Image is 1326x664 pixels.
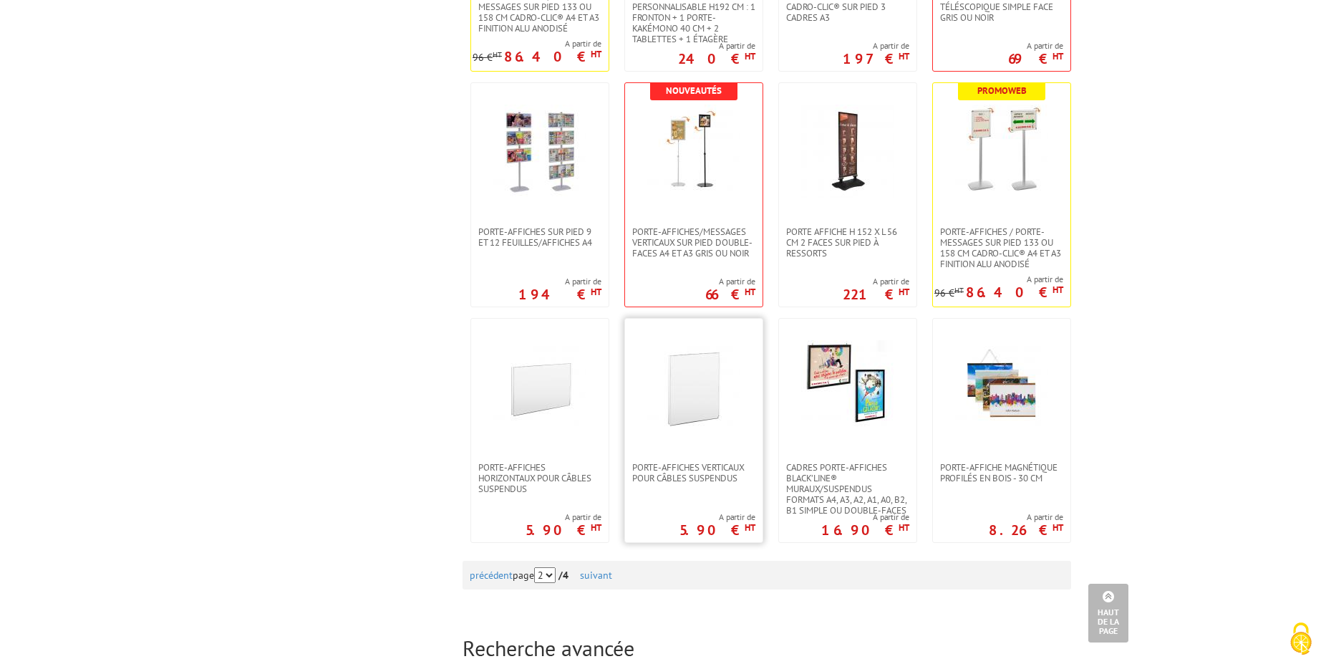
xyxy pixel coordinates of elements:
span: A partir de [473,38,601,49]
span: PORTE-AFFICHE MAGNÉTIQUE PROFILÉS EN BOIS - 30 cm [940,462,1063,483]
h2: Recherche avancée [463,636,1071,660]
img: Porte-affiches / Porte-messages sur pied 133 ou 158 cm Cadro-Clic® A4 et A3 finition alu anodisé [955,105,1048,198]
b: Promoweb [977,85,1027,97]
p: 86.40 € [504,52,601,61]
p: 8.26 € [989,526,1063,534]
sup: HT [899,521,909,534]
span: Cadres porte-affiches Black’Line® muraux/suspendus Formats A4, A3, A2, A1, A0, B2, B1 simple ou d... [786,462,909,516]
a: Porte-affiches / Porte-messages sur pied 133 ou 158 cm Cadro-Clic® A4 et A3 finition alu anodisé [933,226,1070,269]
p: 240 € [678,54,755,63]
sup: HT [591,521,601,534]
strong: / [558,569,577,582]
a: suivant [580,569,612,582]
p: 5.90 € [526,526,601,534]
span: A partir de [1008,40,1063,52]
span: Porte-affiches horizontaux pour câbles suspendus [478,462,601,494]
span: A partir de [934,274,1063,285]
span: 4 [563,569,568,582]
a: Porte-affiches verticaux pour câbles suspendus [625,462,763,483]
sup: HT [591,48,601,60]
sup: HT [745,286,755,298]
img: Porte-affiches sur pied 9 et 12 feuilles/affiches A4 [493,105,586,198]
sup: HT [899,50,909,62]
p: 16.90 € [821,526,909,534]
span: A partir de [843,40,909,52]
span: A partir de [526,511,601,523]
a: Porte-affiches horizontaux pour câbles suspendus [471,462,609,494]
sup: HT [493,49,502,59]
sup: HT [1052,50,1063,62]
p: 96 € [934,288,964,299]
a: PORTE-AFFICHE MAGNÉTIQUE PROFILÉS EN BOIS - 30 cm [933,462,1070,483]
span: A partir de [821,511,909,523]
span: A partir de [679,511,755,523]
b: Nouveautés [666,85,722,97]
span: Porte-affiches / Porte-messages sur pied 133 ou 158 cm Cadro-Clic® A4 et A3 finition alu anodisé [940,226,1063,269]
p: 194 € [518,290,601,299]
sup: HT [591,286,601,298]
p: 66 € [705,290,755,299]
p: 86.40 € [966,288,1063,297]
a: Cadres porte-affiches Black’Line® muraux/suspendus Formats A4, A3, A2, A1, A0, B2, B1 simple ou d... [779,462,916,516]
a: Porte-affiches sur pied 9 et 12 feuilles/affiches A4 [471,226,609,248]
sup: HT [1052,284,1063,296]
a: précédent [470,569,513,582]
span: Porte-affiches sur pied 9 et 12 feuilles/affiches A4 [478,226,601,248]
a: Porte Affiche H 152 x L 56 cm 2 faces sur pied à ressorts [779,226,916,259]
p: 96 € [473,52,502,63]
img: Cookies (fenêtre modale) [1283,621,1319,657]
span: Porte Affiche H 152 x L 56 cm 2 faces sur pied à ressorts [786,226,909,259]
button: Cookies (fenêtre modale) [1276,615,1326,664]
sup: HT [954,285,964,295]
p: 69 € [1008,54,1063,63]
a: Haut de la page [1088,584,1128,643]
img: Porte-affiches/messages verticaux sur pied double-faces A4 et A3 Gris ou Noir [647,105,740,198]
img: PORTE-AFFICHE MAGNÉTIQUE PROFILÉS EN BOIS - 30 cm [955,340,1048,433]
img: Cadres porte-affiches Black’Line® muraux/suspendus Formats A4, A3, A2, A1, A0, B2, B1 simple ou d... [801,340,894,433]
span: A partir de [518,276,601,287]
span: A partir de [989,511,1063,523]
sup: HT [899,286,909,298]
span: A partir de [843,276,909,287]
sup: HT [1052,521,1063,534]
img: Porte-affiches verticaux pour câbles suspendus [647,340,740,433]
span: A partir de [705,276,755,287]
a: Porte-affiches/messages verticaux sur pied double-faces A4 et A3 Gris ou Noir [625,226,763,259]
img: Porte Affiche H 152 x L 56 cm 2 faces sur pied à ressorts [801,105,894,198]
sup: HT [745,50,755,62]
div: page [470,561,1064,590]
span: A partir de [678,40,755,52]
img: Porte-affiches horizontaux pour câbles suspendus [493,340,586,433]
p: 197 € [843,54,909,63]
span: Porte-affiches/messages verticaux sur pied double-faces A4 et A3 Gris ou Noir [632,226,755,259]
span: Porte-affiches verticaux pour câbles suspendus [632,462,755,483]
sup: HT [745,521,755,534]
p: 5.90 € [679,526,755,534]
p: 221 € [843,290,909,299]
